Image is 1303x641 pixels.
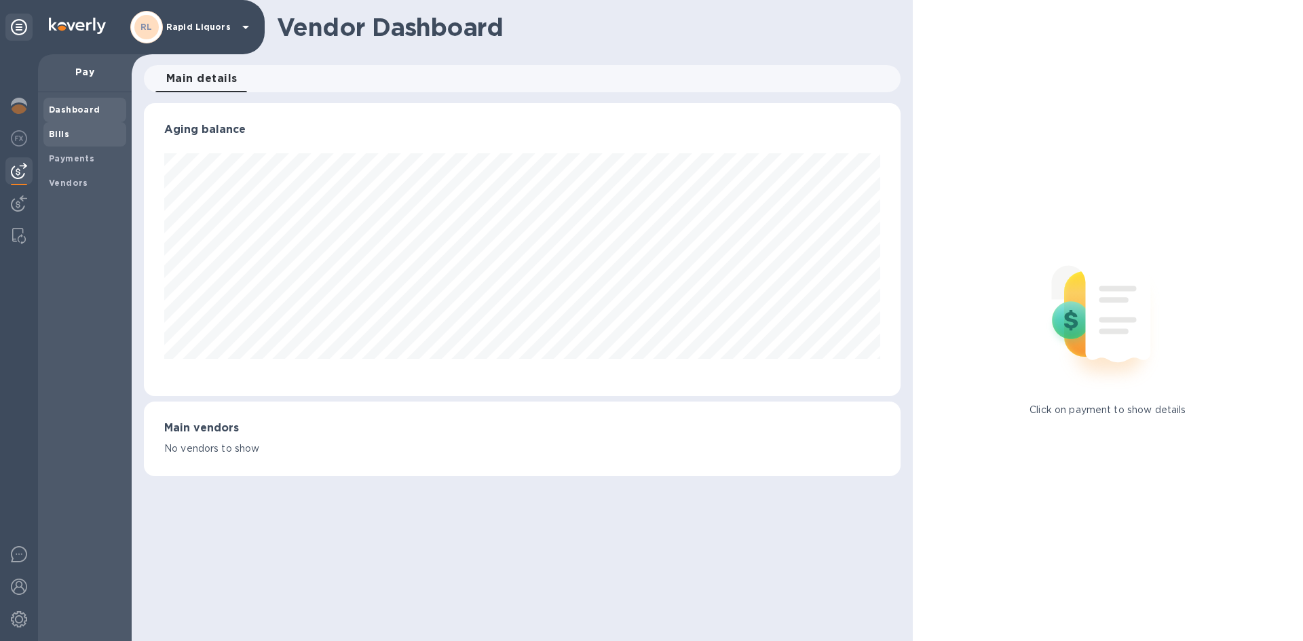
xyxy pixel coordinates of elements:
img: Logo [49,18,106,34]
h1: Vendor Dashboard [277,13,891,41]
b: Dashboard [49,104,100,115]
b: Payments [49,153,94,163]
b: Bills [49,129,69,139]
p: Rapid Liquors [166,22,234,32]
p: No vendors to show [164,442,880,456]
h3: Main vendors [164,422,880,435]
span: Main details [166,69,238,88]
b: Vendors [49,178,88,188]
p: Click on payment to show details [1030,403,1186,417]
h3: Aging balance [164,123,880,136]
img: Foreign exchange [11,130,27,147]
p: Pay [49,65,121,79]
b: RL [140,22,153,32]
div: Unpin categories [5,14,33,41]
